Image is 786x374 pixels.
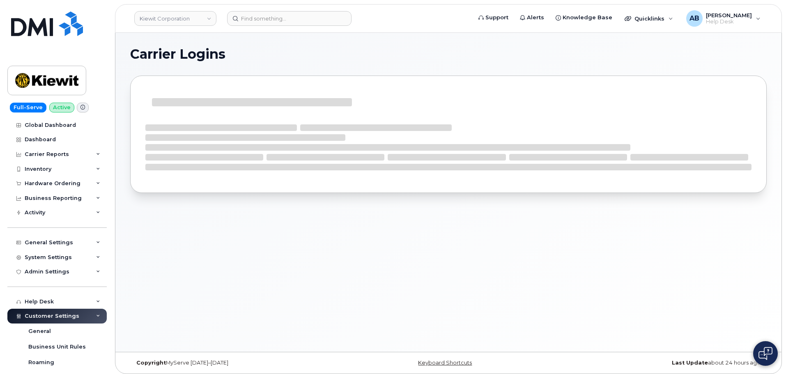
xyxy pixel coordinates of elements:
div: MyServe [DATE]–[DATE] [130,360,342,366]
img: Open chat [758,347,772,360]
div: about 24 hours ago [554,360,767,366]
span: Carrier Logins [130,48,225,60]
strong: Copyright [136,360,166,366]
strong: Last Update [672,360,708,366]
a: Keyboard Shortcuts [418,360,472,366]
